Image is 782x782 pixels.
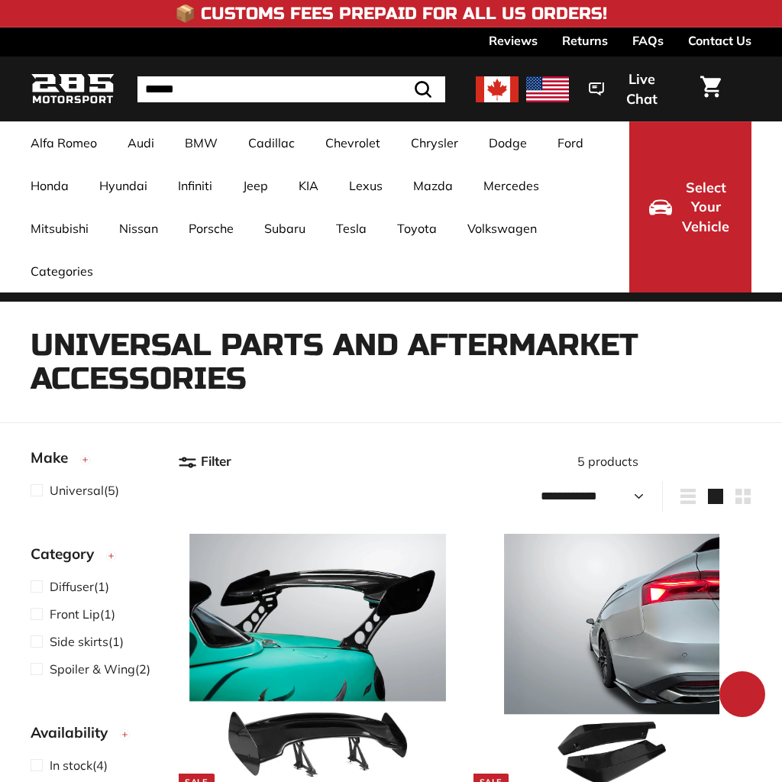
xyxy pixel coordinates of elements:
[50,661,135,677] span: Spoiler & Wing
[382,207,452,250] a: Toyota
[50,756,108,774] span: (4)
[15,164,84,207] a: Honda
[84,164,163,207] a: Hyundai
[396,121,473,164] a: Chrysler
[562,27,608,53] a: Returns
[310,121,396,164] a: Chevrolet
[173,207,249,250] a: Porsche
[31,442,153,480] button: Make
[175,5,607,23] h4: 📦 Customs Fees Prepaid for All US Orders!
[50,634,108,649] span: Side skirts
[50,606,100,622] span: Front Lip
[137,76,445,102] input: Search
[715,671,770,721] inbox-online-store-chat: Shopify online store chat
[50,660,150,678] span: (2)
[680,178,732,237] span: Select Your Vehicle
[31,447,79,469] span: Make
[688,27,751,53] a: Contact Us
[465,452,751,470] div: 5 products
[31,717,153,755] button: Availability
[569,60,691,118] button: Live Chat
[170,121,233,164] a: BMW
[321,207,382,250] a: Tesla
[31,538,153,577] button: Category
[15,250,108,292] a: Categories
[468,164,554,207] a: Mercedes
[15,207,104,250] a: Mitsubishi
[50,605,115,623] span: (1)
[452,207,552,250] a: Volkswagen
[31,71,115,107] img: Logo_285_Motorsport_areodynamics_components
[233,121,310,164] a: Cadillac
[629,121,751,292] button: Select Your Vehicle
[473,121,542,164] a: Dodge
[50,579,94,594] span: Diffuser
[31,543,105,565] span: Category
[31,328,751,396] h1: Universal Parts and Aftermarket Accessories
[163,164,228,207] a: Infiniti
[50,758,92,773] span: In stock
[612,69,671,108] span: Live Chat
[334,164,398,207] a: Lexus
[283,164,334,207] a: KIA
[104,207,173,250] a: Nissan
[228,164,283,207] a: Jeep
[632,27,664,53] a: FAQs
[489,27,538,53] a: Reviews
[542,121,599,164] a: Ford
[50,577,109,596] span: (1)
[50,481,119,499] span: (5)
[249,207,321,250] a: Subaru
[50,632,124,651] span: (1)
[15,121,112,164] a: Alfa Romeo
[178,442,231,481] button: Filter
[112,121,170,164] a: Audi
[691,63,730,115] a: Cart
[31,722,119,744] span: Availability
[50,483,104,498] span: Universal
[398,164,468,207] a: Mazda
